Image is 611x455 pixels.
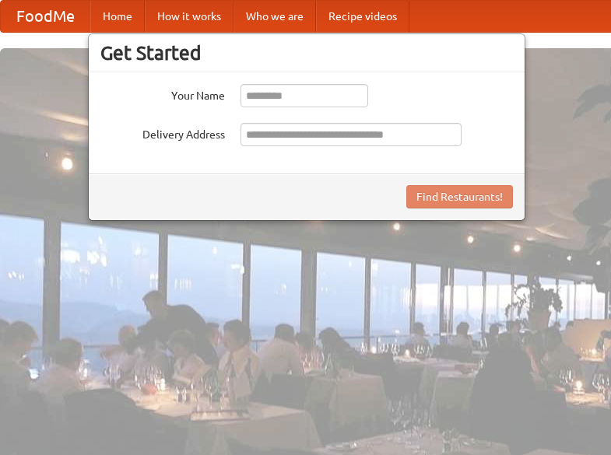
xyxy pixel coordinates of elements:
[406,185,513,208] button: Find Restaurants!
[1,1,90,32] a: FoodMe
[316,1,409,32] a: Recipe videos
[90,1,145,32] a: Home
[145,1,234,32] a: How it works
[100,41,513,65] h3: Get Started
[234,1,316,32] a: Who we are
[100,123,225,142] label: Delivery Address
[100,84,225,103] label: Your Name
